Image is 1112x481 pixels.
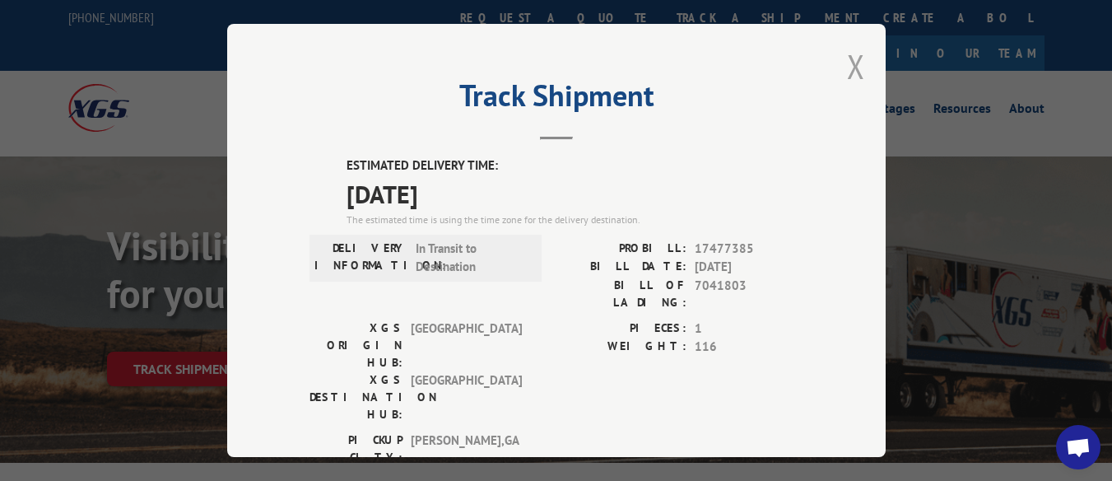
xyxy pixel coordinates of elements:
label: WEIGHT: [556,338,686,357]
span: [PERSON_NAME] , GA [411,432,522,466]
span: [DATE] [347,175,803,212]
span: [DATE] [695,258,803,277]
label: BILL OF LADING: [556,277,686,311]
span: 116 [695,338,803,357]
button: Close modal [847,44,865,88]
label: PROBILL: [556,240,686,259]
label: PICKUP CITY: [309,432,402,466]
label: ESTIMATED DELIVERY TIME: [347,156,803,175]
span: 17477385 [695,240,803,259]
div: Open chat [1056,425,1100,469]
div: The estimated time is using the time zone for the delivery destination. [347,212,803,227]
label: XGS ORIGIN HUB: [309,320,402,371]
label: XGS DESTINATION HUB: [309,371,402,423]
label: PIECES: [556,320,686,339]
span: [GEOGRAPHIC_DATA] [411,371,522,423]
h2: Track Shipment [309,84,803,115]
span: [GEOGRAPHIC_DATA] [411,320,522,371]
span: 1 [695,320,803,339]
label: BILL DATE: [556,258,686,277]
span: 7041803 [695,277,803,311]
label: DELIVERY INFORMATION: [314,240,407,277]
span: In Transit to Destination [416,240,527,277]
